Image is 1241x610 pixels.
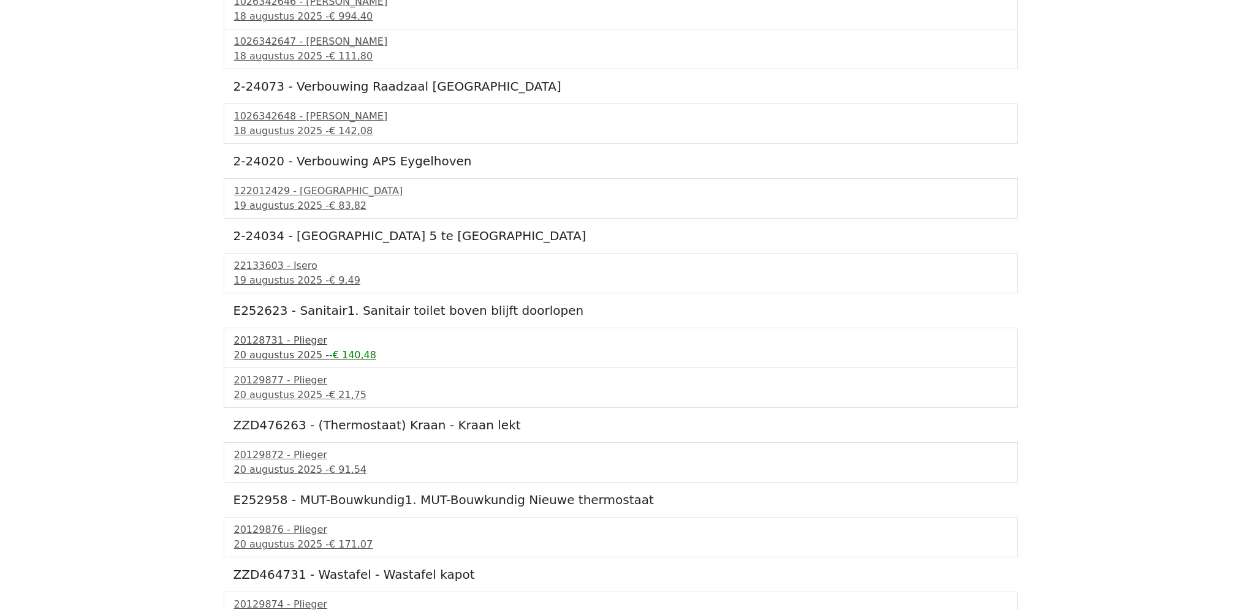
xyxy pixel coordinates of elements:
div: 20129877 - Plieger [234,373,1008,388]
span: € 171,07 [329,538,373,550]
div: 18 augustus 2025 - [234,124,1008,138]
div: 20128731 - Plieger [234,333,1008,348]
div: 20 augustus 2025 - [234,537,1008,552]
h5: 2-24020 - Verbouwing APS Eygelhoven [233,154,1008,168]
span: € 21,75 [329,389,366,401]
span: € 142,08 [329,125,373,137]
h5: 2-24073 - Verbouwing Raadzaal [GEOGRAPHIC_DATA] [233,79,1008,94]
div: 19 augustus 2025 - [234,273,1008,288]
div: 22133603 - Isero [234,258,1008,273]
a: 20129872 - Plieger20 augustus 2025 -€ 91,54 [234,448,1008,477]
a: 1026342648 - [PERSON_NAME]18 augustus 2025 -€ 142,08 [234,109,1008,138]
h5: E252623 - Sanitair1. Sanitair toilet boven blijft doorlopen [233,303,1008,318]
a: 20129877 - Plieger20 augustus 2025 -€ 21,75 [234,373,1008,402]
a: 122012429 - [GEOGRAPHIC_DATA]19 augustus 2025 -€ 83,82 [234,184,1008,213]
a: 20129876 - Plieger20 augustus 2025 -€ 171,07 [234,522,1008,552]
span: € 111,80 [329,50,373,62]
a: 1026342647 - [PERSON_NAME]18 augustus 2025 -€ 111,80 [234,34,1008,64]
div: 20 augustus 2025 - [234,462,1008,477]
h5: ZZD476263 - (Thermostaat) Kraan - Kraan lekt [233,418,1008,432]
div: 19 augustus 2025 - [234,198,1008,213]
h5: ZZD464731 - Wastafel - Wastafel kapot [233,567,1008,582]
h5: E252958 - MUT-Bouwkundig1. MUT-Bouwkundig Nieuwe thermostaat [233,492,1008,507]
span: € 9,49 [329,274,360,286]
span: € 994,40 [329,10,373,22]
div: 18 augustus 2025 - [234,9,1008,24]
div: 1026342648 - [PERSON_NAME] [234,109,1008,124]
div: 18 augustus 2025 - [234,49,1008,64]
div: 20129872 - Plieger [234,448,1008,462]
div: 20129876 - Plieger [234,522,1008,537]
h5: 2-24034 - [GEOGRAPHIC_DATA] 5 te [GEOGRAPHIC_DATA] [233,228,1008,243]
div: 1026342647 - [PERSON_NAME] [234,34,1008,49]
span: -€ 140,48 [329,349,376,361]
span: € 91,54 [329,464,366,475]
div: 20 augustus 2025 - [234,348,1008,363]
a: 20128731 - Plieger20 augustus 2025 --€ 140,48 [234,333,1008,363]
div: 122012429 - [GEOGRAPHIC_DATA] [234,184,1008,198]
a: 22133603 - Isero19 augustus 2025 -€ 9,49 [234,258,1008,288]
span: € 83,82 [329,200,366,211]
div: 20 augustus 2025 - [234,388,1008,402]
